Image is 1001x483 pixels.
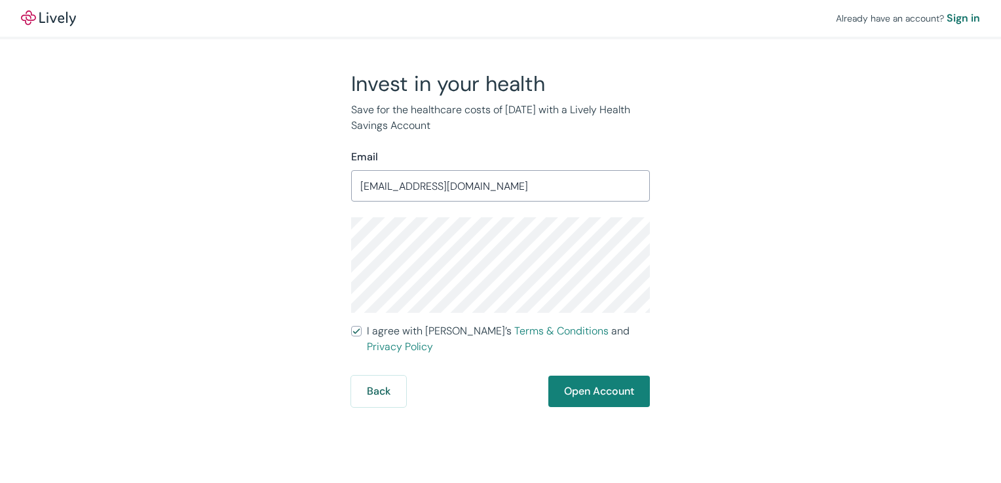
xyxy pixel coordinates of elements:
[351,376,406,407] button: Back
[21,10,76,26] a: LivelyLively
[21,10,76,26] img: Lively
[947,10,980,26] a: Sign in
[351,71,650,97] h2: Invest in your health
[351,149,378,165] label: Email
[351,102,650,134] p: Save for the healthcare costs of [DATE] with a Lively Health Savings Account
[836,10,980,26] div: Already have an account?
[548,376,650,407] button: Open Account
[367,340,433,353] a: Privacy Policy
[367,323,650,355] span: I agree with [PERSON_NAME]’s and
[514,324,609,338] a: Terms & Conditions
